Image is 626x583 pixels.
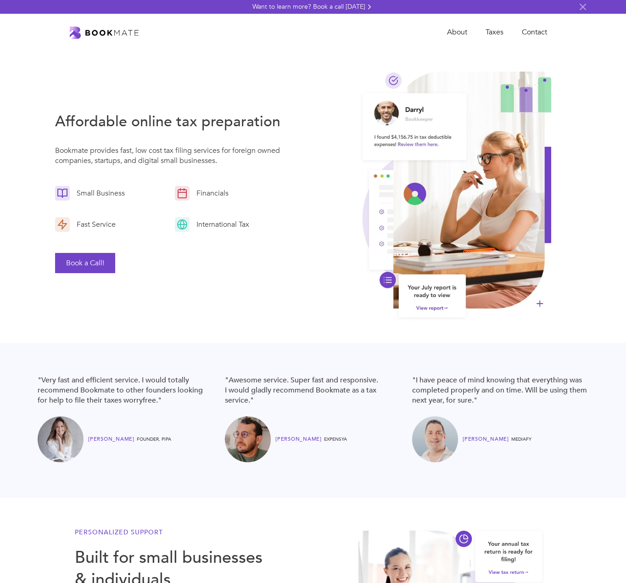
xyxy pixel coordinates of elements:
h6: Personalized Support [75,527,268,538]
div: [PERSON_NAME] [463,434,511,445]
div: Small Business [70,188,127,198]
a: "Very fast and efficient service. I would totally recommend Bookmate to other founders looking fo... [38,375,214,462]
blockquote: "Awesome service. Super fast and responsive. I would gladly recommend Bookmate as a tax service." [225,375,401,405]
a: "I have peace of mind knowing that everything was completed properly and on time. Will be using t... [412,375,588,462]
div: [PERSON_NAME] [275,434,324,445]
a: Taxes [476,23,513,42]
div: [PERSON_NAME] [88,434,137,445]
a: Want to learn more? Book a call [DATE] [252,2,374,11]
div: Want to learn more? Book a call [DATE] [252,2,365,11]
div: FOUNDER, PIPA [137,434,171,445]
a: "Awesome service. Super fast and responsive. I would gladly recommend Bookmate as a tax service."... [225,375,401,462]
blockquote: "I have peace of mind knowing that everything was completed properly and on time. Will be using t... [412,375,588,405]
a: About [438,23,476,42]
p: Bookmate provides fast, low cost tax filing services for foreign owned companies, startups, and d... [55,146,287,170]
a: home [70,26,139,39]
div: Expensya [324,434,347,445]
div: Financials [190,188,231,198]
blockquote: "Very fast and efficient service. I would totally recommend Bookmate to other founders looking fo... [38,375,214,405]
button: Book a Call! [55,253,115,273]
div: MediaFy [511,434,531,445]
h3: Affordable online tax preparation [55,112,287,132]
div: International Tax [190,219,252,230]
a: Contact [513,23,556,42]
div: Fast Service [70,219,118,230]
